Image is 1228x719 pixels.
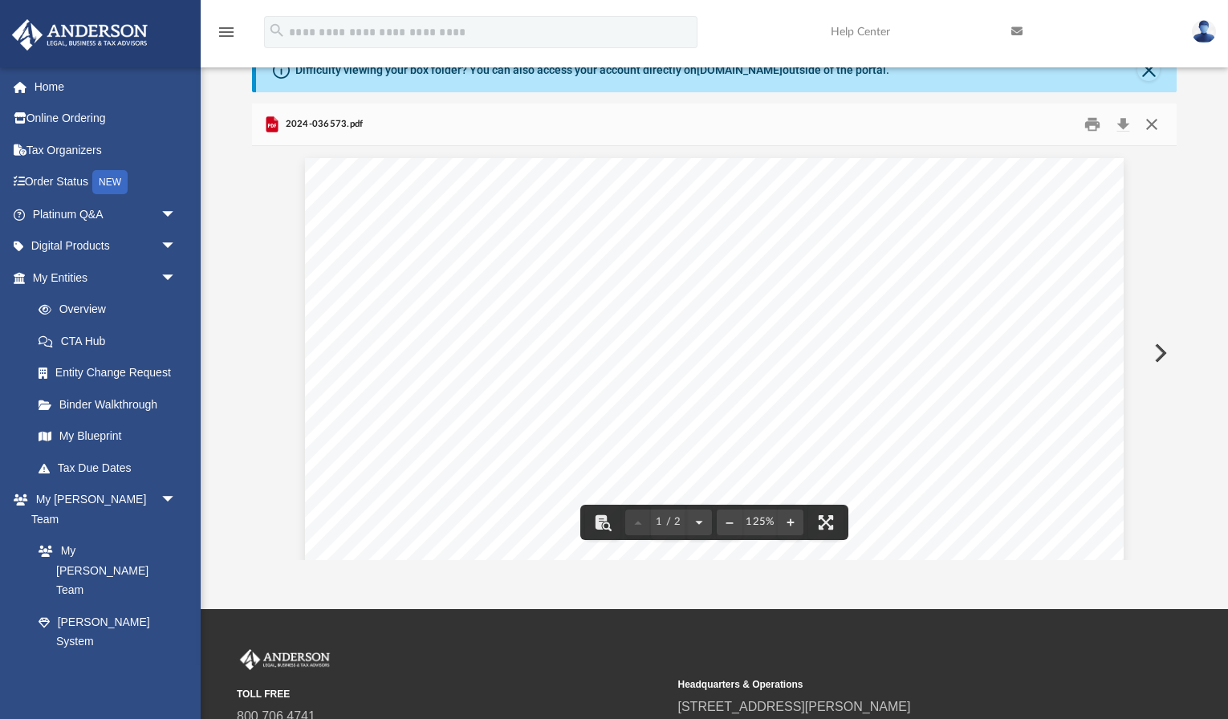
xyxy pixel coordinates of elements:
span: arrow_drop_down [161,198,193,231]
a: menu [217,30,236,42]
span: arrow_drop_down [161,484,193,517]
a: [PERSON_NAME] System [22,606,193,657]
a: Overview [22,294,201,326]
a: Tax Due Dates [22,452,201,484]
a: Binder Walkthrough [22,388,201,420]
span: arrow_drop_down [161,262,193,295]
a: My [PERSON_NAME] Team [22,535,185,607]
a: [STREET_ADDRESS][PERSON_NAME] [678,700,911,713]
button: Close [1137,112,1166,137]
a: Platinum Q&Aarrow_drop_down [11,198,201,230]
a: Digital Productsarrow_drop_down [11,230,201,262]
button: Zoom out [717,505,742,540]
button: Zoom in [778,505,803,540]
span: 1 / 2 [651,517,686,527]
a: Client Referrals [22,657,193,689]
i: search [268,22,286,39]
div: File preview [252,146,1177,560]
span: arrow_drop_down [161,230,193,263]
button: Enter fullscreen [808,505,844,540]
a: [DOMAIN_NAME] [697,63,783,76]
div: Difficulty viewing your box folder? You can also access your account directly on outside of the p... [295,62,889,79]
button: Print [1077,112,1109,137]
a: My [PERSON_NAME] Teamarrow_drop_down [11,484,193,535]
img: Anderson Advisors Platinum Portal [7,19,152,51]
div: Document Viewer [252,146,1177,560]
a: Online Ordering [11,103,201,135]
i: menu [217,22,236,42]
a: Order StatusNEW [11,166,201,199]
div: NEW [92,170,128,194]
button: 1 / 2 [651,505,686,540]
button: Next page [686,505,712,540]
div: Preview [252,104,1177,560]
button: Close [1137,59,1160,81]
a: My Blueprint [22,420,193,453]
a: Tax Organizers [11,134,201,166]
img: User Pic [1192,20,1216,43]
span: 2024-036573.pdf [282,117,363,132]
a: Entity Change Request [22,357,201,389]
small: Headquarters & Operations [678,677,1108,692]
a: CTA Hub [22,325,201,357]
div: Current zoom level [742,517,778,527]
a: Home [11,71,201,103]
small: TOLL FREE [237,687,667,701]
button: Toggle findbar [585,505,620,540]
button: Next File [1141,331,1177,376]
button: Download [1108,112,1137,137]
img: Anderson Advisors Platinum Portal [237,649,333,670]
a: My Entitiesarrow_drop_down [11,262,201,294]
